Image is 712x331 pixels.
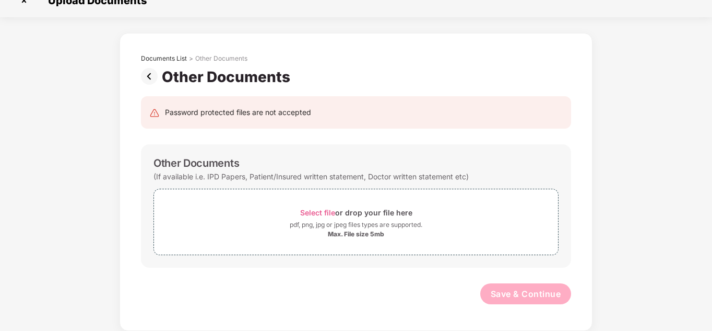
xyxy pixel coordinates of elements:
div: Other Documents [195,54,247,63]
img: svg+xml;base64,PHN2ZyB4bWxucz0iaHR0cDovL3d3dy53My5vcmcvMjAwMC9zdmciIHdpZHRoPSIyNCIgaGVpZ2h0PSIyNC... [149,108,160,118]
div: Other Documents [162,68,294,86]
div: (If available i.e. IPD Papers, Patient/Insured written statement, Doctor written statement etc) [153,169,469,184]
div: or drop your file here [300,206,412,220]
div: Documents List [141,54,187,63]
button: Save & Continue [480,283,572,304]
div: Max. File size 5mb [328,230,384,238]
span: Select file [300,208,335,217]
div: pdf, png, jpg or jpeg files types are supported. [290,220,422,230]
span: Select fileor drop your file herepdf, png, jpg or jpeg files types are supported.Max. File size 5mb [154,197,558,247]
div: > [189,54,193,63]
div: Password protected files are not accepted [165,107,311,118]
img: svg+xml;base64,PHN2ZyBpZD0iUHJldi0zMngzMiIgeG1sbnM9Imh0dHA6Ly93d3cudzMub3JnLzIwMDAvc3ZnIiB3aWR0aD... [141,68,162,85]
div: Other Documents [153,157,239,169]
